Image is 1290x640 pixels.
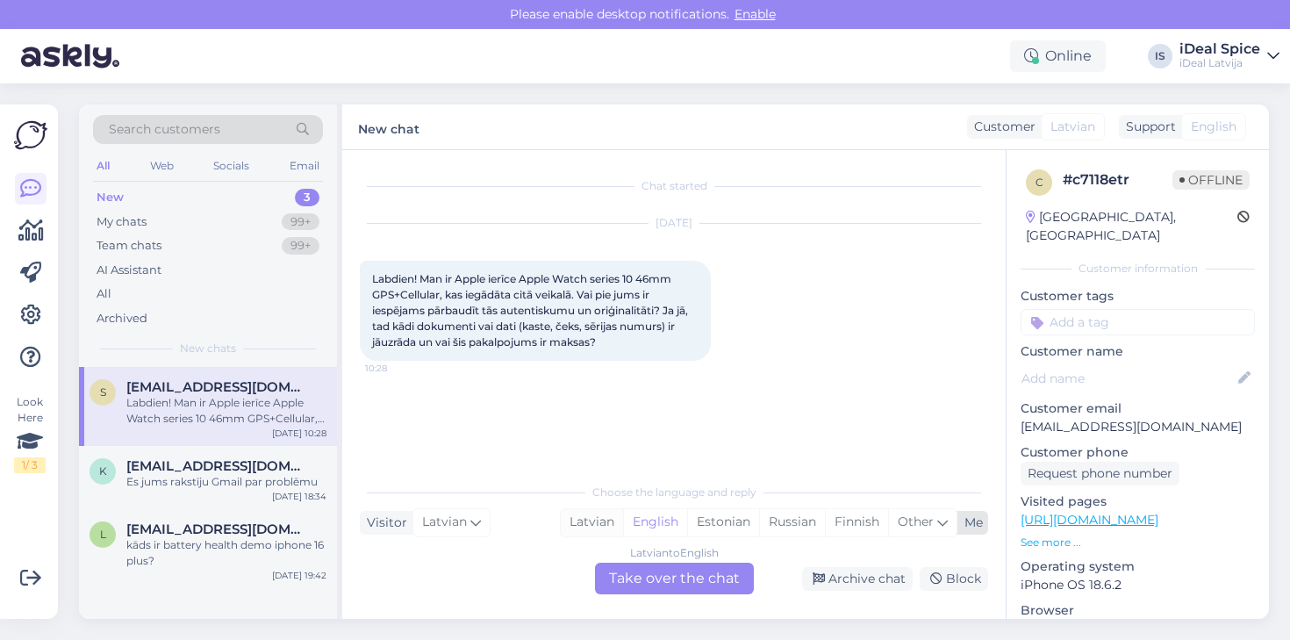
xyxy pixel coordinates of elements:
[1021,309,1255,335] input: Add a tag
[1021,493,1255,511] p: Visited pages
[99,464,107,478] span: k
[97,285,111,303] div: All
[1191,118,1236,136] span: English
[14,394,46,473] div: Look Here
[1021,342,1255,361] p: Customer name
[360,514,407,532] div: Visitor
[282,237,319,255] div: 99+
[1021,369,1235,388] input: Add name
[1021,535,1255,550] p: See more ...
[97,262,161,279] div: AI Assistant
[1148,44,1172,68] div: IS
[957,514,983,532] div: Me
[1119,118,1176,136] div: Support
[97,237,161,255] div: Team chats
[967,118,1036,136] div: Customer
[210,155,253,177] div: Socials
[100,528,106,541] span: l
[422,513,467,532] span: Latvian
[802,567,913,591] div: Archive chat
[1021,462,1179,485] div: Request phone number
[360,485,988,500] div: Choose the language and reply
[1179,56,1260,70] div: iDeal Latvija
[1021,601,1255,620] p: Browser
[14,119,47,152] img: Askly Logo
[109,120,220,139] span: Search customers
[14,457,46,473] div: 1 / 3
[126,537,326,569] div: kāds ir battery health demo iphone 16 plus?
[1021,512,1158,528] a: [URL][DOMAIN_NAME]
[180,341,236,356] span: New chats
[1172,170,1250,190] span: Offline
[898,514,934,529] span: Other
[561,509,623,536] div: Latvian
[1021,261,1255,277] div: Customer information
[920,567,988,591] div: Block
[1036,176,1043,189] span: c
[623,509,687,536] div: English
[272,490,326,503] div: [DATE] 18:34
[1179,42,1260,56] div: iDeal Spice
[295,189,319,206] div: 3
[1010,40,1106,72] div: Online
[1021,443,1255,462] p: Customer phone
[825,509,888,536] div: Finnish
[126,458,309,474] span: kristianssramko@gmail.com
[1026,208,1237,245] div: [GEOGRAPHIC_DATA], [GEOGRAPHIC_DATA]
[687,509,759,536] div: Estonian
[1021,287,1255,306] p: Customer tags
[97,213,147,231] div: My chats
[1050,118,1095,136] span: Latvian
[360,178,988,194] div: Chat started
[126,379,309,395] span: sandrisstankevics@gmail.com
[1021,557,1255,576] p: Operating system
[1021,418,1255,436] p: [EMAIL_ADDRESS][DOMAIN_NAME]
[93,155,113,177] div: All
[126,395,326,427] div: Labdien! Man ir Apple ierīce Apple Watch series 10 46mm GPS+Cellular, kas iegādāta citā veikalā. ...
[1021,576,1255,594] p: iPhone OS 18.6.2
[272,427,326,440] div: [DATE] 10:28
[272,569,326,582] div: [DATE] 19:42
[126,474,326,490] div: Es jums rakstīju Gmail par problēmu
[100,385,106,399] span: s
[365,362,431,375] span: 10:28
[147,155,177,177] div: Web
[358,115,419,139] label: New chat
[729,6,781,22] span: Enable
[360,215,988,231] div: [DATE]
[630,545,719,561] div: Latvian to English
[282,213,319,231] div: 99+
[126,521,309,537] span: lauramartinsone3@gmail.com
[286,155,323,177] div: Email
[759,509,825,536] div: Russian
[372,272,691,349] span: Labdien! Man ir Apple ierīce Apple Watch series 10 46mm GPS+Cellular, kas iegādāta citā veikalā. ...
[595,563,754,594] div: Take over the chat
[1063,169,1172,191] div: # c7118etr
[1179,42,1279,70] a: iDeal SpiceiDeal Latvija
[97,189,124,206] div: New
[97,310,147,327] div: Archived
[1021,399,1255,418] p: Customer email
